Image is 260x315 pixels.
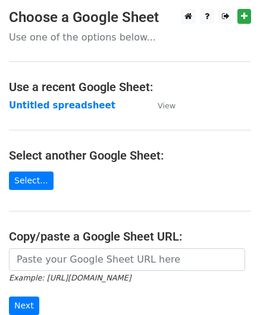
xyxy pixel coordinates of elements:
small: Example: [URL][DOMAIN_NAME] [9,273,131,282]
p: Use one of the options below... [9,31,251,43]
h4: Copy/paste a Google Sheet URL: [9,229,251,244]
h3: Choose a Google Sheet [9,9,251,26]
a: Untitled spreadsheet [9,100,115,111]
h4: Select another Google Sheet: [9,148,251,163]
input: Paste your Google Sheet URL here [9,248,245,271]
input: Next [9,297,39,315]
small: View [158,101,176,110]
a: View [146,100,176,111]
h4: Use a recent Google Sheet: [9,80,251,94]
a: Select... [9,171,54,190]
